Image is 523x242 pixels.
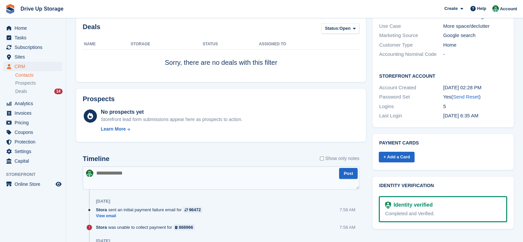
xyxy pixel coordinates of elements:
[451,94,480,100] span: ( )
[379,84,443,92] div: Account Created
[3,137,63,146] a: menu
[3,43,63,52] a: menu
[379,51,443,58] div: Accounting Nominal Code
[339,168,358,179] button: Post
[15,156,54,166] span: Capital
[15,99,54,108] span: Analytics
[3,156,63,166] a: menu
[320,155,360,162] label: Show only notes
[15,72,63,78] a: Contacts
[340,207,356,213] div: 7:58 AM
[18,3,66,14] a: Drive Up Storage
[96,199,110,204] div: [DATE]
[443,84,507,92] div: [DATE] 02:28 PM
[15,88,63,95] a: Deals 14
[443,103,507,110] div: 5
[379,93,443,101] div: Password Set
[54,89,63,94] div: 14
[477,5,486,12] span: Help
[15,52,54,61] span: Sites
[6,171,66,178] span: Storefront
[443,51,507,58] div: -
[379,141,507,146] h2: Payment cards
[96,207,107,213] span: Stora
[379,183,507,188] h2: Identity verification
[3,147,63,156] a: menu
[443,93,507,101] div: Yes
[96,207,206,213] div: sent an initial payment failure email for
[379,152,414,163] a: + Add a Card
[443,22,507,30] div: More space/declutter
[15,62,54,71] span: CRM
[15,80,63,87] a: Prospects
[131,39,203,50] th: Storage
[379,72,507,79] h2: Storefront Account
[492,5,499,12] img: Camille
[3,23,63,33] a: menu
[379,103,443,110] div: Logins
[3,180,63,189] a: menu
[340,224,356,230] div: 7:58 AM
[15,80,36,86] span: Prospects
[500,6,517,12] span: Account
[3,62,63,71] a: menu
[3,33,63,42] a: menu
[179,224,193,230] div: 868966
[15,43,54,52] span: Subscriptions
[96,224,107,230] span: Stora
[15,88,27,95] span: Deals
[443,41,507,49] div: Home
[165,59,277,66] span: Sorry, there are no deals with this filter
[183,207,202,213] a: 96472
[391,201,433,209] div: Identity verified
[385,201,391,209] img: Identity Verification Ready
[15,33,54,42] span: Tasks
[385,210,501,217] div: Completed and Verified.
[101,116,242,123] div: Storefront lead form submissions appear here as prospects to action.
[3,52,63,61] a: menu
[3,118,63,127] a: menu
[15,118,54,127] span: Pricing
[3,128,63,137] a: menu
[444,5,458,12] span: Create
[379,22,443,30] div: Use Case
[55,180,63,188] a: Preview store
[15,128,54,137] span: Coupons
[3,108,63,118] a: menu
[96,224,198,230] div: was unable to collect payment for
[379,32,443,39] div: Marketing Source
[379,112,443,120] div: Last Login
[101,126,242,133] a: Learn More
[202,39,259,50] th: Status
[83,155,109,163] h2: Timeline
[101,126,126,133] div: Learn More
[15,180,54,189] span: Online Store
[86,170,93,177] img: Camille
[321,23,359,34] button: Status: Open
[379,41,443,49] div: Customer Type
[320,155,324,162] input: Show only notes
[96,213,206,219] a: View email
[453,94,479,100] a: Send Reset
[3,99,63,108] a: menu
[339,25,350,32] span: Open
[15,137,54,146] span: Protection
[15,108,54,118] span: Invoices
[189,207,201,213] div: 96472
[83,95,115,103] h2: Prospects
[325,25,339,32] span: Status:
[83,23,100,35] h2: Deals
[443,113,478,118] time: 2025-09-05 05:35:55 UTC
[15,147,54,156] span: Settings
[173,224,195,230] a: 868966
[5,4,15,14] img: stora-icon-8386f47178a22dfd0bd8f6a31ec36ba5ce8667c1dd55bd0f319d3a0aa187defe.svg
[443,32,507,39] div: Google search
[259,39,360,50] th: Assigned to
[101,108,242,116] div: No prospects yet
[15,23,54,33] span: Home
[83,39,131,50] th: Name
